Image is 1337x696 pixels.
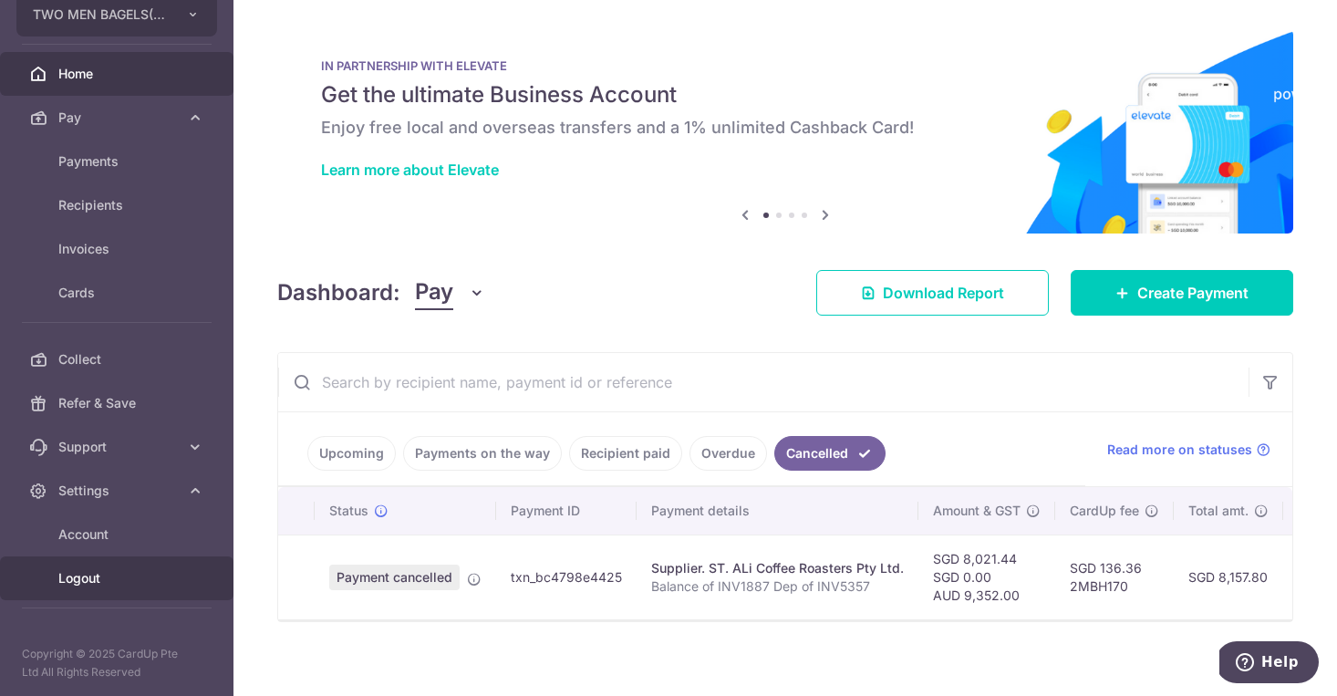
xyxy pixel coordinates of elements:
[278,353,1249,411] input: Search by recipient name, payment id or reference
[58,438,179,456] span: Support
[321,80,1249,109] h5: Get the ultimate Business Account
[321,161,499,179] a: Learn more about Elevate
[415,275,453,310] span: Pay
[933,502,1021,520] span: Amount & GST
[1055,535,1174,619] td: SGD 136.36 2MBH170
[1107,441,1252,459] span: Read more on statuses
[1137,282,1249,304] span: Create Payment
[1107,441,1270,459] a: Read more on statuses
[329,565,460,590] span: Payment cancelled
[58,240,179,258] span: Invoices
[1174,535,1283,619] td: SGD 8,157.80
[651,577,904,596] p: Balance of INV1887 Dep of INV5357
[58,65,179,83] span: Home
[58,525,179,544] span: Account
[58,394,179,412] span: Refer & Save
[58,350,179,369] span: Collect
[58,152,179,171] span: Payments
[58,569,179,587] span: Logout
[883,282,1004,304] span: Download Report
[329,502,368,520] span: Status
[569,436,682,471] a: Recipient paid
[403,436,562,471] a: Payments on the way
[33,5,168,24] span: TWO MEN BAGELS(TANJONG PAGAR) PTE LTD
[689,436,767,471] a: Overdue
[496,487,637,535] th: Payment ID
[918,535,1055,619] td: SGD 8,021.44 SGD 0.00 AUD 9,352.00
[307,436,396,471] a: Upcoming
[1071,270,1293,316] a: Create Payment
[651,559,904,577] div: Supplier. ST. ALi Coffee Roasters Pty Ltd.
[321,117,1249,139] h6: Enjoy free local and overseas transfers and a 1% unlimited Cashback Card!
[1219,641,1319,687] iframe: Opens a widget where you can find more information
[637,487,918,535] th: Payment details
[774,436,886,471] a: Cancelled
[277,276,400,309] h4: Dashboard:
[816,270,1049,316] a: Download Report
[1188,502,1249,520] span: Total amt.
[496,535,637,619] td: txn_bc4798e4425
[58,284,179,302] span: Cards
[321,58,1249,73] p: IN PARTNERSHIP WITH ELEVATE
[58,109,179,127] span: Pay
[1070,502,1139,520] span: CardUp fee
[415,275,485,310] button: Pay
[58,196,179,214] span: Recipients
[58,482,179,500] span: Settings
[277,29,1293,234] img: Renovation banner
